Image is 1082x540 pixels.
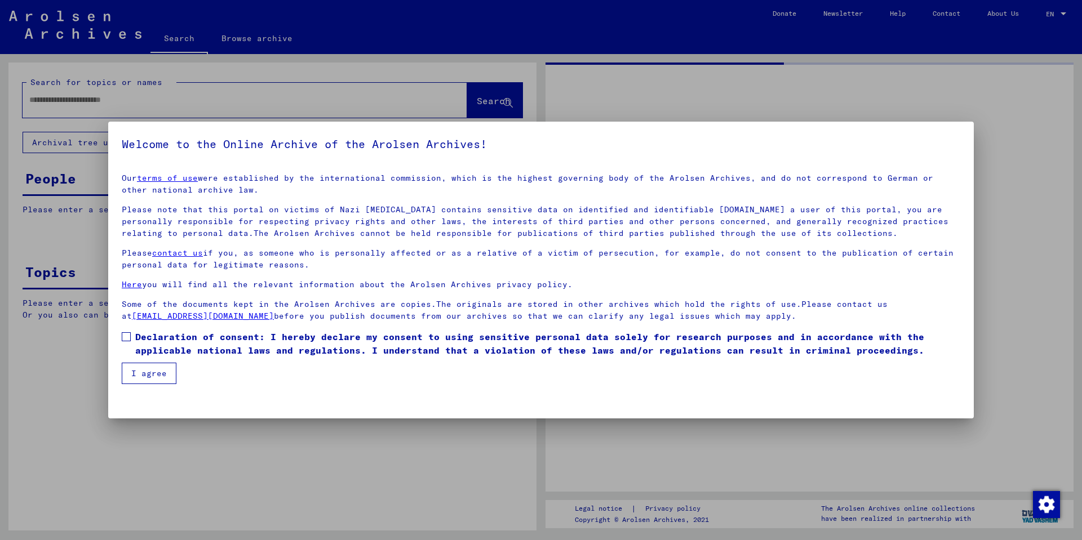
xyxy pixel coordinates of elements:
p: Some of the documents kept in the Arolsen Archives are copies.The originals are stored in other a... [122,298,960,322]
a: terms of use [137,173,198,183]
p: you will find all the relevant information about the Arolsen Archives privacy policy. [122,279,960,291]
p: Please if you, as someone who is personally affected or as a relative of a victim of persecution,... [122,247,960,271]
p: Please note that this portal on victims of Nazi [MEDICAL_DATA] contains sensitive data on identif... [122,204,960,239]
img: Change consent [1033,491,1060,518]
h5: Welcome to the Online Archive of the Arolsen Archives! [122,135,960,153]
button: I agree [122,363,176,384]
span: Declaration of consent: I hereby declare my consent to using sensitive personal data solely for r... [135,330,960,357]
p: Our were established by the international commission, which is the highest governing body of the ... [122,172,960,196]
a: Here [122,279,142,289]
a: [EMAIL_ADDRESS][DOMAIN_NAME] [132,311,274,321]
a: contact us [152,248,203,258]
